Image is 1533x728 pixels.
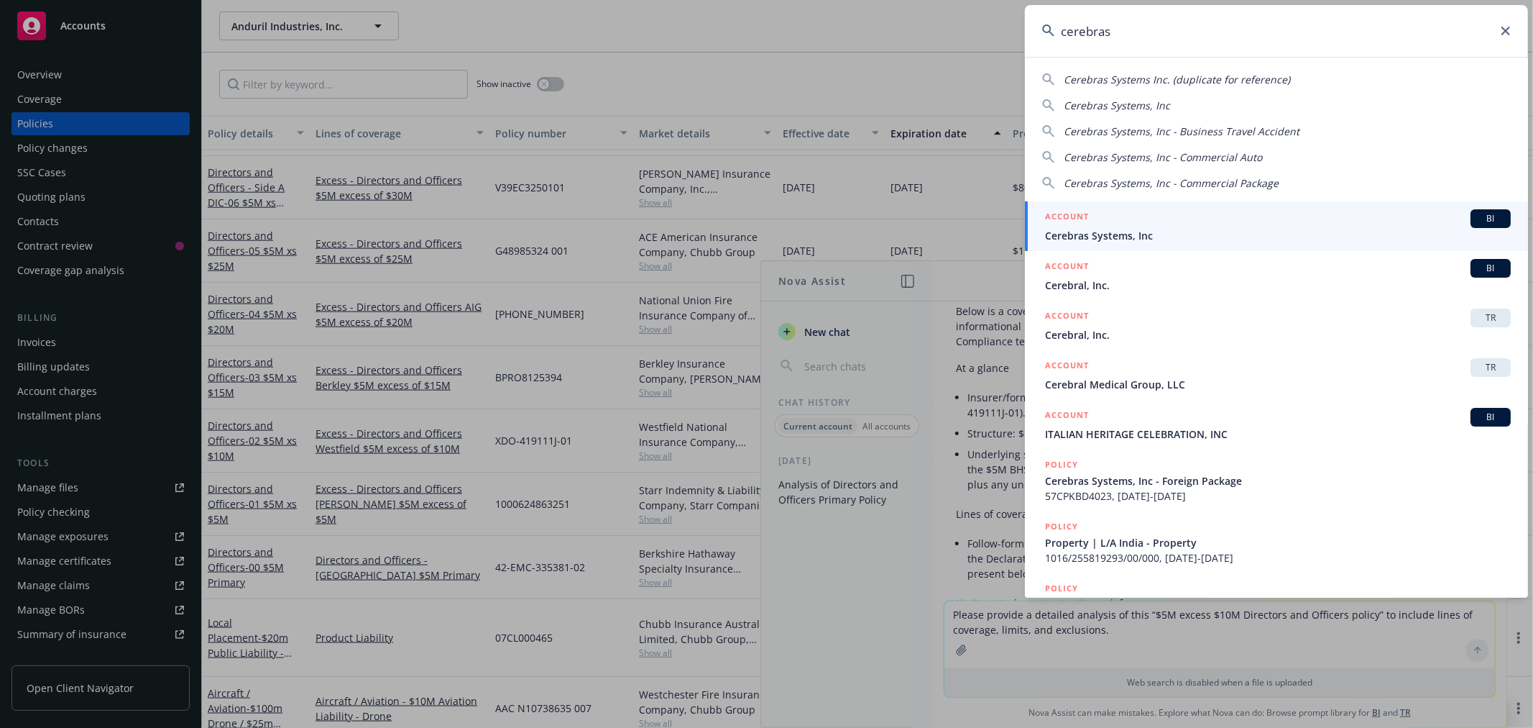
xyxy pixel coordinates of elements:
[1045,278,1511,293] span: Cerebral, Inc.
[1476,262,1505,275] span: BI
[1045,550,1511,565] span: 1016/255819293/00/000, [DATE]-[DATE]
[1045,228,1511,243] span: Cerebras Systems, Inc
[1045,209,1089,227] h5: ACCOUNT
[1045,408,1089,425] h5: ACCOUNT
[1045,581,1078,596] h5: POLICY
[1064,124,1299,138] span: Cerebras Systems, Inc - Business Travel Accident
[1476,411,1505,424] span: BI
[1045,488,1511,504] span: 57CPKBD4023, [DATE]-[DATE]
[1025,573,1528,635] a: POLICYCerebras Systems, Inc - Commercial Umbrella
[1025,400,1528,450] a: ACCOUNTBIITALIAN HERITAGE CELEBRATION, INC
[1064,150,1262,164] span: Cerebras Systems, Inc - Commercial Auto
[1476,311,1505,324] span: TR
[1045,309,1089,326] h5: ACCOUNT
[1025,5,1528,57] input: Search...
[1045,519,1078,534] h5: POLICY
[1025,450,1528,511] a: POLICYCerebras Systems, Inc - Foreign Package57CPKBD4023, [DATE]-[DATE]
[1045,597,1511,612] span: Cerebras Systems, Inc - Commercial Umbrella
[1064,73,1290,86] span: Cerebras Systems Inc. (duplicate for reference)
[1045,535,1511,550] span: Property | L/A India - Property
[1045,327,1511,342] span: Cerebral, Inc.
[1476,212,1505,225] span: BI
[1045,259,1089,276] h5: ACCOUNT
[1025,201,1528,251] a: ACCOUNTBICerebras Systems, Inc
[1045,473,1511,488] span: Cerebras Systems, Inc - Foreign Package
[1025,251,1528,301] a: ACCOUNTBICerebral, Inc.
[1045,358,1089,376] h5: ACCOUNT
[1476,361,1505,374] span: TR
[1025,301,1528,350] a: ACCOUNTTRCerebral, Inc.
[1045,458,1078,472] h5: POLICY
[1025,511,1528,573] a: POLICYProperty | L/A India - Property1016/255819293/00/000, [DATE]-[DATE]
[1064,176,1279,190] span: Cerebras Systems, Inc - Commercial Package
[1045,427,1511,442] span: ITALIAN HERITAGE CELEBRATION, INC
[1045,377,1511,392] span: Cerebral Medical Group, LLC
[1025,350,1528,400] a: ACCOUNTTRCerebral Medical Group, LLC
[1064,99,1170,112] span: Cerebras Systems, Inc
